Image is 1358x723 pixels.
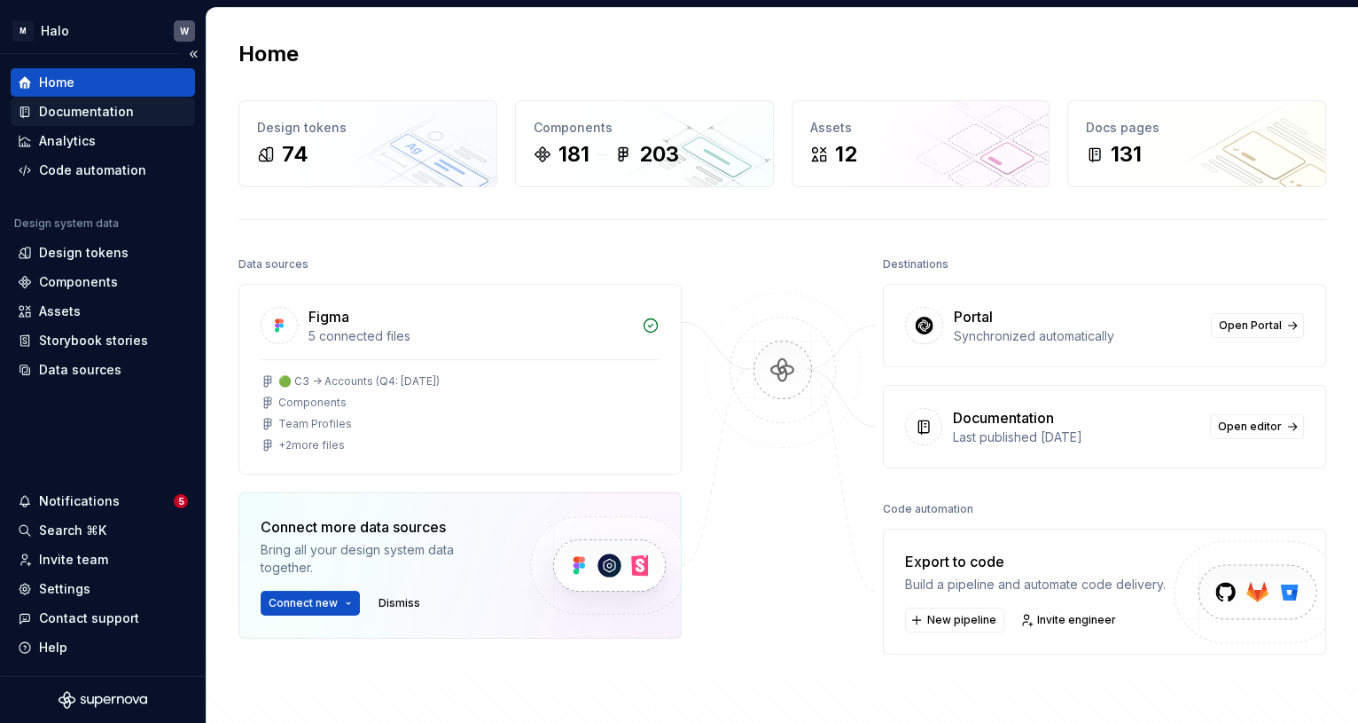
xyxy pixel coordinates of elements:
div: 🟢 C3 -> Accounts (Q4: [DATE]) [278,374,440,389]
button: Dismiss [371,591,428,616]
div: 203 [639,140,679,169]
a: Open editor [1210,414,1304,439]
div: Export to code [905,551,1166,572]
button: Notifications5 [11,487,195,515]
a: Analytics [11,127,195,155]
div: + 2 more files [278,438,345,452]
div: Team Profiles [278,417,352,431]
div: W [180,24,189,38]
a: Docs pages131 [1067,100,1326,187]
div: Portal [954,306,993,327]
div: Assets [39,303,81,320]
a: Code automation [11,156,195,185]
h2: Home [238,40,299,68]
div: 74 [282,140,308,169]
button: Help [11,633,195,662]
div: Connect more data sources [261,516,500,538]
div: 12 [835,140,857,169]
div: Synchronized automatically [954,327,1200,345]
div: 181 [558,140,589,169]
button: Search ⌘K [11,516,195,545]
div: Build a pipeline and automate code delivery. [905,576,1166,593]
a: Components [11,268,195,296]
div: Destinations [883,252,948,277]
button: New pipeline [905,608,1004,633]
a: Components181203 [515,100,774,187]
div: Figma [308,306,349,327]
div: Home [39,74,74,91]
div: Last published [DATE] [953,428,1199,446]
div: Documentation [39,103,134,121]
div: Data sources [39,361,121,379]
div: Code automation [39,161,146,179]
div: Components [278,396,347,410]
div: Components [534,119,755,137]
div: Data sources [238,252,308,277]
div: Search ⌘K [39,522,106,539]
span: Dismiss [379,596,420,610]
a: Data sources [11,356,195,384]
a: Storybook stories [11,326,195,355]
div: M [12,20,34,42]
div: Help [39,639,67,656]
a: Open Portal [1211,313,1304,338]
svg: Supernova Logo [59,691,147,709]
div: Settings [39,580,90,598]
a: Figma5 connected files🟢 C3 -> Accounts (Q4: [DATE])ComponentsTeam Profiles+2more files [238,284,682,475]
span: New pipeline [927,613,996,627]
a: Invite engineer [1015,608,1124,633]
a: Home [11,68,195,97]
div: Docs pages [1086,119,1307,137]
button: Contact support [11,604,195,633]
div: 131 [1111,140,1142,169]
div: Components [39,273,118,291]
div: 5 connected files [308,327,631,345]
a: Invite team [11,546,195,574]
div: Notifications [39,492,120,510]
div: Contact support [39,609,139,627]
div: Bring all your design system data together. [261,541,500,577]
div: Design tokens [257,119,479,137]
span: Invite engineer [1037,613,1116,627]
div: Halo [41,22,69,40]
div: Assets [810,119,1032,137]
a: Design tokens74 [238,100,497,187]
div: Code automation [883,497,973,522]
span: Open editor [1218,420,1282,434]
div: Design system data [14,216,119,231]
button: MHaloW [4,12,202,50]
div: Analytics [39,132,96,150]
button: Connect new [261,591,360,616]
div: Documentation [953,407,1054,428]
a: Assets [11,297,195,326]
span: Connect new [269,596,338,610]
button: Collapse sidebar [181,42,206,67]
a: Assets12 [792,100,1050,187]
span: 5 [174,494,188,508]
div: Design tokens [39,244,129,262]
a: Design tokens [11,239,195,267]
div: Invite team [39,551,108,569]
a: Documentation [11,98,195,126]
a: Settings [11,575,195,603]
span: Open Portal [1219,318,1282,333]
div: Storybook stories [39,332,148,350]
